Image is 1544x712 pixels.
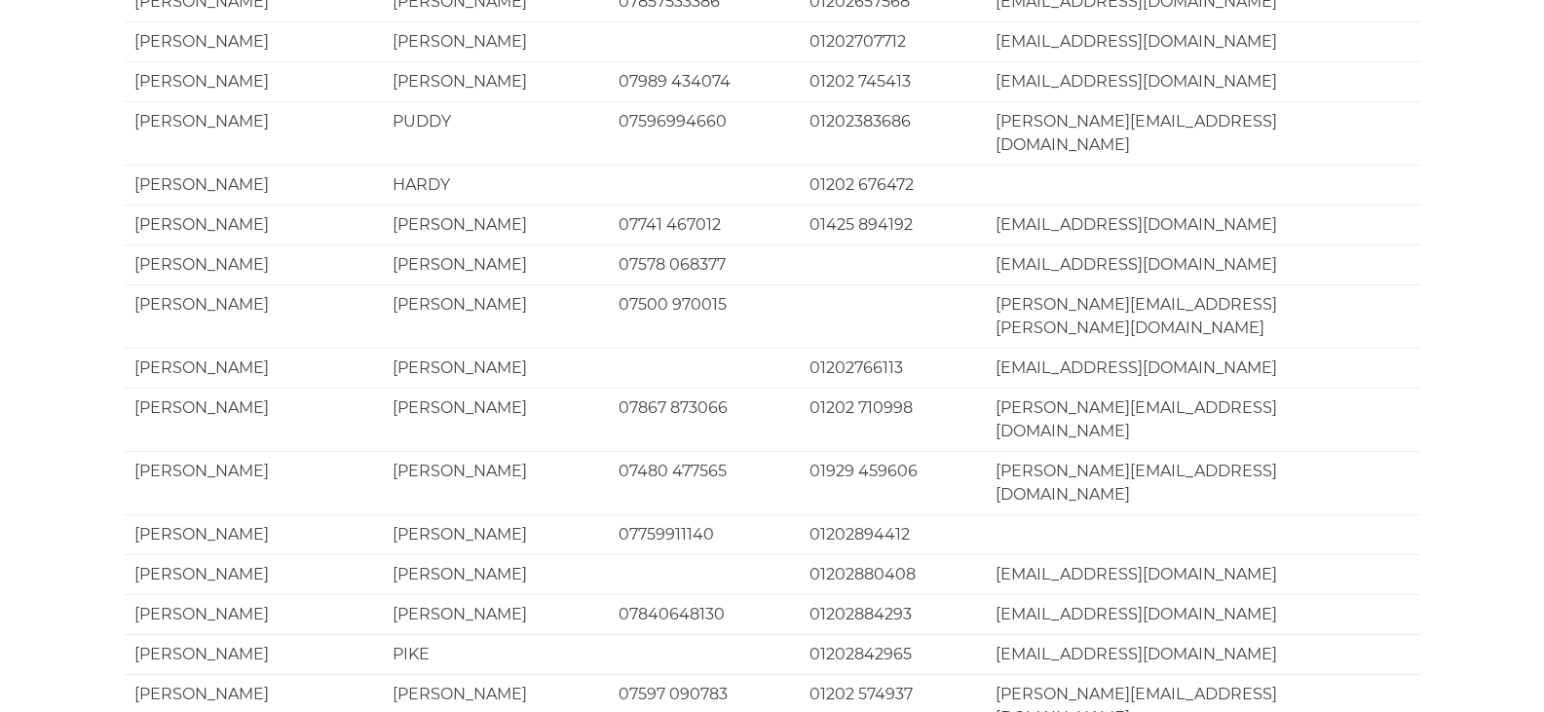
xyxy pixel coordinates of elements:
[800,451,986,514] td: 01929 459606
[986,21,1420,61] td: [EMAIL_ADDRESS][DOMAIN_NAME]
[125,21,383,61] td: [PERSON_NAME]
[125,451,383,514] td: [PERSON_NAME]
[383,514,609,554] td: [PERSON_NAME]
[383,165,609,205] td: HARDY
[986,205,1420,244] td: [EMAIL_ADDRESS][DOMAIN_NAME]
[609,514,800,554] td: 07759911140
[125,205,383,244] td: [PERSON_NAME]
[986,61,1420,101] td: [EMAIL_ADDRESS][DOMAIN_NAME]
[800,514,986,554] td: 01202894412
[125,348,383,388] td: [PERSON_NAME]
[383,634,609,674] td: PIKE
[800,21,986,61] td: 01202707712
[800,165,986,205] td: 01202 676472
[986,451,1420,514] td: [PERSON_NAME][EMAIL_ADDRESS][DOMAIN_NAME]
[383,451,609,514] td: [PERSON_NAME]
[800,554,986,594] td: 01202880408
[125,61,383,101] td: [PERSON_NAME]
[125,388,383,451] td: [PERSON_NAME]
[986,554,1420,594] td: [EMAIL_ADDRESS][DOMAIN_NAME]
[125,101,383,165] td: [PERSON_NAME]
[800,348,986,388] td: 01202766113
[986,594,1420,634] td: [EMAIL_ADDRESS][DOMAIN_NAME]
[986,348,1420,388] td: [EMAIL_ADDRESS][DOMAIN_NAME]
[383,244,609,284] td: [PERSON_NAME]
[800,61,986,101] td: 01202 745413
[609,284,800,348] td: 07500 970015
[986,388,1420,451] td: [PERSON_NAME][EMAIL_ADDRESS][DOMAIN_NAME]
[986,244,1420,284] td: [EMAIL_ADDRESS][DOMAIN_NAME]
[383,61,609,101] td: [PERSON_NAME]
[383,594,609,634] td: [PERSON_NAME]
[125,244,383,284] td: [PERSON_NAME]
[800,388,986,451] td: 01202 710998
[609,244,800,284] td: 07578 068377
[800,594,986,634] td: 01202884293
[125,554,383,594] td: [PERSON_NAME]
[609,205,800,244] td: 07741 467012
[383,554,609,594] td: [PERSON_NAME]
[125,514,383,554] td: [PERSON_NAME]
[125,165,383,205] td: [PERSON_NAME]
[125,634,383,674] td: [PERSON_NAME]
[383,21,609,61] td: [PERSON_NAME]
[125,594,383,634] td: [PERSON_NAME]
[609,594,800,634] td: 07840648130
[800,101,986,165] td: 01202383686
[609,451,800,514] td: 07480 477565
[609,388,800,451] td: 07867 873066
[383,284,609,348] td: [PERSON_NAME]
[986,101,1420,165] td: [PERSON_NAME][EMAIL_ADDRESS][DOMAIN_NAME]
[125,284,383,348] td: [PERSON_NAME]
[383,388,609,451] td: [PERSON_NAME]
[383,101,609,165] td: PUDDY
[800,634,986,674] td: 01202842965
[383,205,609,244] td: [PERSON_NAME]
[609,61,800,101] td: 07989 434074
[383,348,609,388] td: [PERSON_NAME]
[986,284,1420,348] td: [PERSON_NAME][EMAIL_ADDRESS][PERSON_NAME][DOMAIN_NAME]
[986,634,1420,674] td: [EMAIL_ADDRESS][DOMAIN_NAME]
[800,205,986,244] td: 01425 894192
[609,101,800,165] td: 07596994660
